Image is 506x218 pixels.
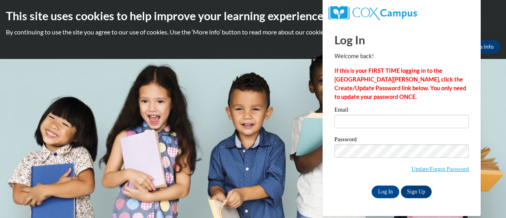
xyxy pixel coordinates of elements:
[334,136,469,144] label: Password
[334,67,466,100] strong: If this is your FIRST TIME logging in to the [GEOGRAPHIC_DATA][PERSON_NAME], click the Create/Upd...
[6,28,500,36] p: By continuing to use the site you agree to our use of cookies. Use the ‘More info’ button to read...
[401,186,432,198] a: Sign Up
[334,107,469,115] label: Email
[412,166,469,172] a: Update/Forgot Password
[334,52,469,61] p: Welcome back!
[6,8,500,24] h2: This site uses cookies to help improve your learning experience.
[329,6,417,20] img: COX Campus
[463,40,500,53] a: More Info
[334,32,469,48] h1: Log In
[372,186,399,198] input: Log In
